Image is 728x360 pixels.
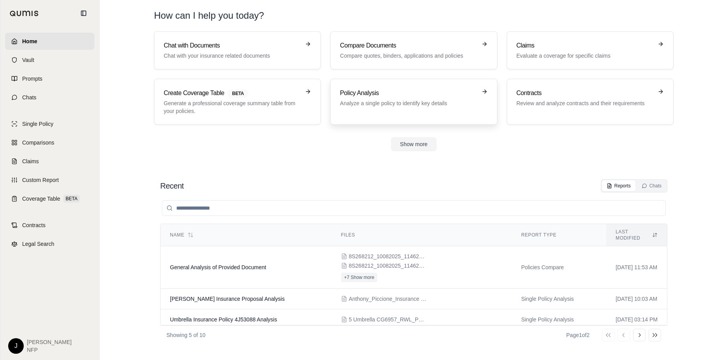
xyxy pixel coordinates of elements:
[22,157,39,165] span: Claims
[5,235,94,252] a: Legal Search
[5,217,94,234] a: Contracts
[166,331,205,339] p: Showing 5 of 10
[606,309,667,330] td: [DATE] 03:14 PM
[516,99,653,107] p: Review and analyze contracts and their requirements
[164,52,300,60] p: Chat with your insurance related documents
[164,41,300,50] h3: Chat with Documents
[5,153,94,170] a: Claims
[340,41,476,50] h3: Compare Documents
[5,171,94,189] a: Custom Report
[170,232,322,238] div: Name
[170,296,285,302] span: Anthony Piccione Insurance Proposal Analysis
[154,31,321,69] a: Chat with DocumentsChat with your insurance related documents
[227,89,248,98] span: BETA
[164,99,300,115] p: Generate a professional coverage summary table from your policies.
[10,11,39,16] img: Qumis Logo
[22,240,54,248] span: Legal Search
[349,262,427,270] span: 8S268212_10082025_114627.pdf
[349,252,427,260] span: 8S268212_10082025_114625.pdf
[606,246,667,289] td: [DATE] 11:53 AM
[606,289,667,309] td: [DATE] 10:03 AM
[340,52,476,60] p: Compare quotes, binders, applications and policies
[5,134,94,151] a: Comparisons
[5,33,94,50] a: Home
[8,338,24,354] div: J
[22,195,60,203] span: Coverage Table
[330,79,497,125] a: Policy AnalysisAnalyze a single policy to identify key details
[5,190,94,207] a: Coverage TableBETA
[77,7,90,19] button: Collapse sidebar
[63,195,80,203] span: BETA
[512,246,606,289] td: Policies Compare
[164,88,300,98] h3: Create Coverage Table
[516,52,653,60] p: Evaluate a coverage for specific claims
[637,180,666,191] button: Chats
[154,9,264,22] h1: How can I help you today?
[507,31,674,69] a: ClaimsEvaluate a coverage for specific claims
[349,295,427,303] span: Anthony_Piccione_Insurance Plans Comercial Package-Auto-Umbrella-WC Proposal 04-22-2025.pdf
[5,70,94,87] a: Prompts
[602,180,635,191] button: Reports
[22,120,53,128] span: Single Policy
[642,183,661,189] div: Chats
[27,338,72,346] span: [PERSON_NAME]
[516,41,653,50] h3: Claims
[566,331,590,339] div: Page 1 of 2
[22,56,34,64] span: Vault
[340,88,476,98] h3: Policy Analysis
[391,137,437,151] button: Show more
[5,89,94,106] a: Chats
[340,99,476,107] p: Analyze a single policy to identify key details
[22,221,45,229] span: Contracts
[332,224,512,246] th: Files
[22,139,54,146] span: Comparisons
[516,88,653,98] h3: Contracts
[22,94,37,101] span: Chats
[5,115,94,132] a: Single Policy
[512,289,606,309] td: Single Policy Analysis
[160,180,184,191] h2: Recent
[507,79,674,125] a: ContractsReview and analyze contracts and their requirements
[616,229,658,241] div: Last modified
[170,316,277,323] span: Umbrella Insurance Policy 4J53088 Analysis
[22,176,59,184] span: Custom Report
[330,31,497,69] a: Compare DocumentsCompare quotes, binders, applications and policies
[154,79,321,125] a: Create Coverage TableBETAGenerate a professional coverage summary table from your policies.
[512,309,606,330] td: Single Policy Analysis
[22,75,42,83] span: Prompts
[512,224,606,246] th: Report Type
[607,183,631,189] div: Reports
[5,51,94,69] a: Vault
[349,316,427,323] span: 5 Umbrella CG6957_RWL_POLICY_DOCS_4J53088_2601.PDF
[27,346,72,354] span: NFP
[170,264,266,270] span: General Analysis of Provided Document
[341,273,378,282] button: +7 Show more
[22,37,37,45] span: Home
